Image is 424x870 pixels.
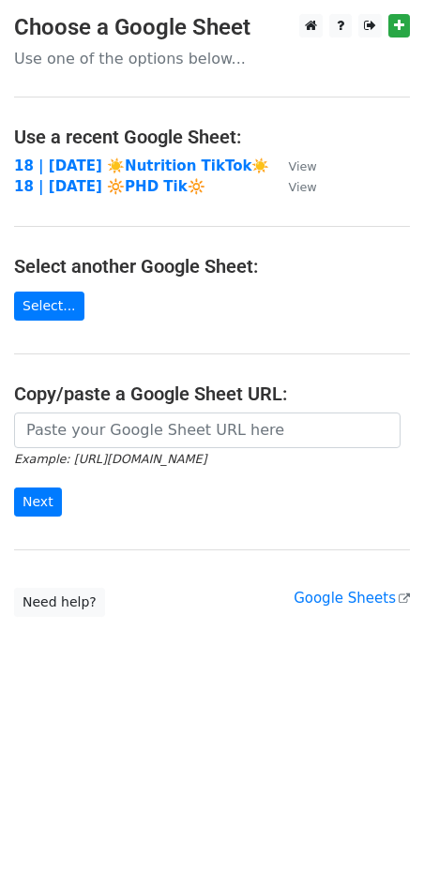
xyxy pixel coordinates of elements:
h4: Select another Google Sheet: [14,255,410,277]
input: Next [14,487,62,517]
small: View [288,159,316,173]
a: 18 | [DATE] 🔆PHD Tik🔆 [14,178,205,195]
a: View [269,157,316,174]
small: Example: [URL][DOMAIN_NAME] [14,452,206,466]
a: 18 | [DATE] ☀️Nutrition TikTok☀️ [14,157,269,174]
a: Select... [14,292,84,321]
h4: Copy/paste a Google Sheet URL: [14,382,410,405]
input: Paste your Google Sheet URL here [14,412,401,448]
a: Google Sheets [294,590,410,607]
h3: Choose a Google Sheet [14,14,410,41]
a: Need help? [14,588,105,617]
small: View [288,180,316,194]
p: Use one of the options below... [14,49,410,68]
h4: Use a recent Google Sheet: [14,126,410,148]
a: View [269,178,316,195]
